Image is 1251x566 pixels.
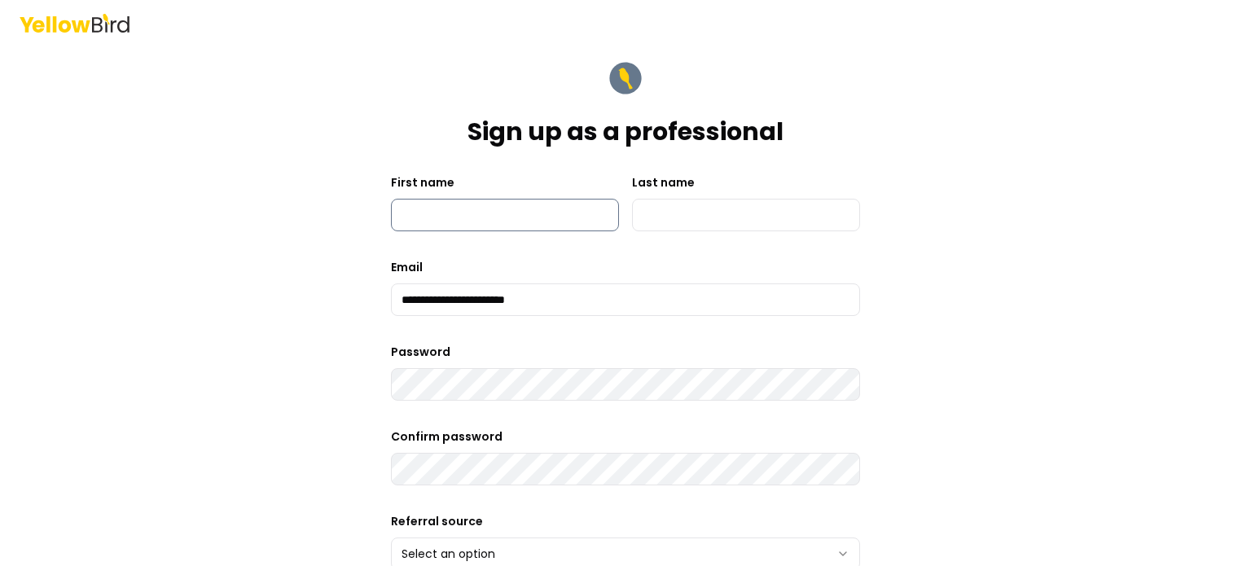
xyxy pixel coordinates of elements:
[632,174,695,191] label: Last name
[391,174,454,191] label: First name
[467,117,784,147] h1: Sign up as a professional
[391,513,483,529] label: Referral source
[391,428,503,445] label: Confirm password
[391,344,450,360] label: Password
[391,259,423,275] label: Email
